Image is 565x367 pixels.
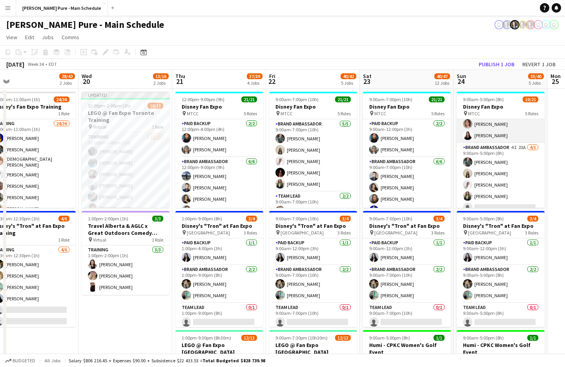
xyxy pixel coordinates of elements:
app-card-role: Paid Backup2/212:00pm-4:00pm (4h)[PERSON_NAME][PERSON_NAME] [175,119,263,157]
h1: [PERSON_NAME] Pure - Main Schedule [6,19,164,31]
app-card-role: Paid Backup1/19:00am-12:00pm (3h)[PERSON_NAME] [457,238,545,265]
span: 24 [456,77,466,86]
app-job-card: 1:00pm-9:00pm (8h)3/4Disney's "Tron" at Fan Expo [GEOGRAPHIC_DATA]3 RolesPaid Backup1/11:00pm-4:0... [175,211,263,327]
h3: Disney Fan Expo [457,103,545,110]
app-job-card: 9:00am-7:00pm (10h)3/4Disney's "Tron" at Fan Expo [GEOGRAPHIC_DATA]3 RolesPaid Backup1/19:00am-12... [363,211,451,327]
span: 1:00pm-9:00pm (8h) [182,216,222,222]
h3: Humi - CPKC Women's Golf Event [457,342,545,356]
app-job-card: 1:00pm-2:00pm (1h)3/3Travel Alberta & AGLC x Great Outdoors Comedy Festival Training Virtual1 Rol... [82,211,169,295]
h3: Disney Fan Expo [363,103,451,110]
span: 3/3 [152,216,163,222]
span: 21/21 [429,96,445,102]
app-card-role: Training10/1312:00pm-1:00pm (1h)[PERSON_NAME][PERSON_NAME][PERSON_NAME][PERSON_NAME][PERSON_NAME]... [82,133,169,298]
span: 20 [80,77,92,86]
span: 23 [362,77,372,86]
span: 5 Roles [525,111,538,116]
app-card-role: Brand Ambassador2/29:00am-5:00pm (8h)[PERSON_NAME][PERSON_NAME] [457,265,545,303]
app-card-role: Paid Backup1/19:00am-12:00pm (3h)[PERSON_NAME] [269,238,357,265]
app-card-role: Brand Ambassador6/69:00am-7:00pm (10h)[PERSON_NAME][PERSON_NAME][PERSON_NAME][PERSON_NAME] [363,157,451,241]
span: [GEOGRAPHIC_DATA] [281,230,324,236]
span: [GEOGRAPHIC_DATA] [374,230,417,236]
span: 3 Roles [525,230,538,236]
a: View [3,32,20,42]
app-job-card: 9:00am-5:00pm (8h)19/21Disney Fan Expo MTCC5 Roles[PERSON_NAME][PERSON_NAME][PERSON_NAME][PERSON_... [457,92,545,208]
div: 5 Jobs [529,80,543,86]
span: 10/13 [148,103,163,109]
div: 4 Jobs [247,80,262,86]
app-card-role: Team Lead0/11:00pm-9:00pm (8h) [175,303,263,330]
app-card-role: Training3/31:00pm-2:00pm (1h)[PERSON_NAME][PERSON_NAME][PERSON_NAME] [82,245,169,295]
span: 21/21 [241,96,257,102]
app-job-card: 9:00am-7:00pm (10h)21/21Disney Fan Expo MTCC5 Roles[PERSON_NAME][PERSON_NAME][PERSON_NAME]Brand A... [269,92,357,208]
h3: Disney Fan Expo [175,103,263,110]
span: 19/21 [523,96,538,102]
span: Thu [175,73,185,80]
span: All jobs [43,358,62,363]
app-user-avatar: Ashleigh Rains [518,20,527,29]
app-user-avatar: Ashleigh Rains [510,20,519,29]
app-card-role: Team Lead0/19:00am-7:00pm (10h) [363,303,451,330]
span: Jobs [42,34,54,41]
span: [GEOGRAPHIC_DATA] [187,230,230,236]
span: 12:00pm-1:00pm (1h) [88,103,131,109]
h3: LEGO @ Fan Expo [GEOGRAPHIC_DATA] [269,342,357,356]
span: 22 [268,77,275,86]
app-card-role: Brand Ambassador6/612:00pm-9:00pm (9h)[PERSON_NAME][PERSON_NAME][PERSON_NAME][PERSON_NAME] [175,157,263,241]
span: Virtual [93,237,106,243]
span: MTCC [374,111,386,116]
button: Budgeted [4,356,36,365]
h3: Humi - CPKC Women's Golf Event [363,342,451,356]
app-card-role: Paid Backup1/11:00pm-4:00pm (3h)[PERSON_NAME] [175,238,263,265]
span: 9:00am-7:00pm (10h) [369,216,412,222]
span: 1:00pm-9:30pm (8h30m) [182,335,231,341]
span: 12:00pm-9:00pm (9h) [182,96,224,102]
app-card-role: Team Lead2/29:00am-7:00pm (10h)[PERSON_NAME] [269,192,357,230]
div: Updated [82,92,169,98]
span: [GEOGRAPHIC_DATA] [468,230,511,236]
span: 24/36 [54,96,69,102]
a: Comms [58,32,82,42]
span: 1 Role [58,237,69,243]
span: 35/40 [528,73,544,79]
h3: LEGO @ Fan Expo Toronto Training [82,109,169,124]
span: Wed [82,73,92,80]
span: 3/4 [340,216,351,222]
span: Total Budgeted $828 739.98 [202,358,265,363]
span: 3/4 [246,216,257,222]
app-job-card: 12:00pm-9:00pm (9h)21/21Disney Fan Expo MTCC5 RolesPaid Backup2/212:00pm-4:00pm (4h)[PERSON_NAME]... [175,92,263,208]
div: Updated12:00pm-1:00pm (1h)10/13LEGO @ Fan Expo Toronto Training Virtual1 RoleTraining10/1312:00pm... [82,92,169,208]
h3: Disney's "Tron" at Fan Expo [457,222,545,229]
span: 1:00pm-2:00pm (1h) [88,216,128,222]
div: EDT [49,61,57,67]
span: 3 Roles [244,230,257,236]
span: Sat [363,73,372,80]
span: 3/4 [527,216,538,222]
span: 3/4 [434,216,445,222]
app-card-role: Brand Ambassador2/29:00am-7:00pm (10h)[PERSON_NAME][PERSON_NAME] [363,265,451,303]
app-user-avatar: Leticia Fayzano [494,20,504,29]
span: Budgeted [13,358,35,363]
div: [DATE] [6,60,24,68]
span: 9:00am-5:00pm (8h) [463,335,504,341]
span: Fri [269,73,275,80]
h3: Disney's "Tron" at Fan Expo [175,222,263,229]
app-card-role: Paid Backup2/29:00am-12:00pm (3h)[PERSON_NAME][PERSON_NAME] [363,119,451,157]
span: Mon [550,73,561,80]
app-card-role: Brand Ambassador2/21:00pm-9:00pm (8h)[PERSON_NAME][PERSON_NAME] [175,265,263,303]
app-card-role: Brand Ambassador2/29:00am-7:00pm (10h)[PERSON_NAME][PERSON_NAME] [269,265,357,303]
h3: Disney's "Tron" at Fan Expo [269,222,357,229]
span: 1 Role [58,111,69,116]
span: 9:00am-7:30pm (10h30m) [275,335,328,341]
div: Salary $806 216.45 + Expenses $90.00 + Subsistence $22 433.53 = [69,358,265,363]
span: 9:00am-7:00pm (10h) [275,216,319,222]
span: 37/39 [247,73,262,79]
button: Revert 1 job [519,59,559,69]
span: 25 [549,77,561,86]
a: Edit [22,32,37,42]
app-card-role: Brand Ambassador4I23A4/59:00am-5:00pm (8h)[PERSON_NAME][PERSON_NAME][PERSON_NAME][PERSON_NAME] [457,143,545,215]
app-user-avatar: Ashleigh Rains [526,20,535,29]
button: Publish 1 job [476,59,518,69]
